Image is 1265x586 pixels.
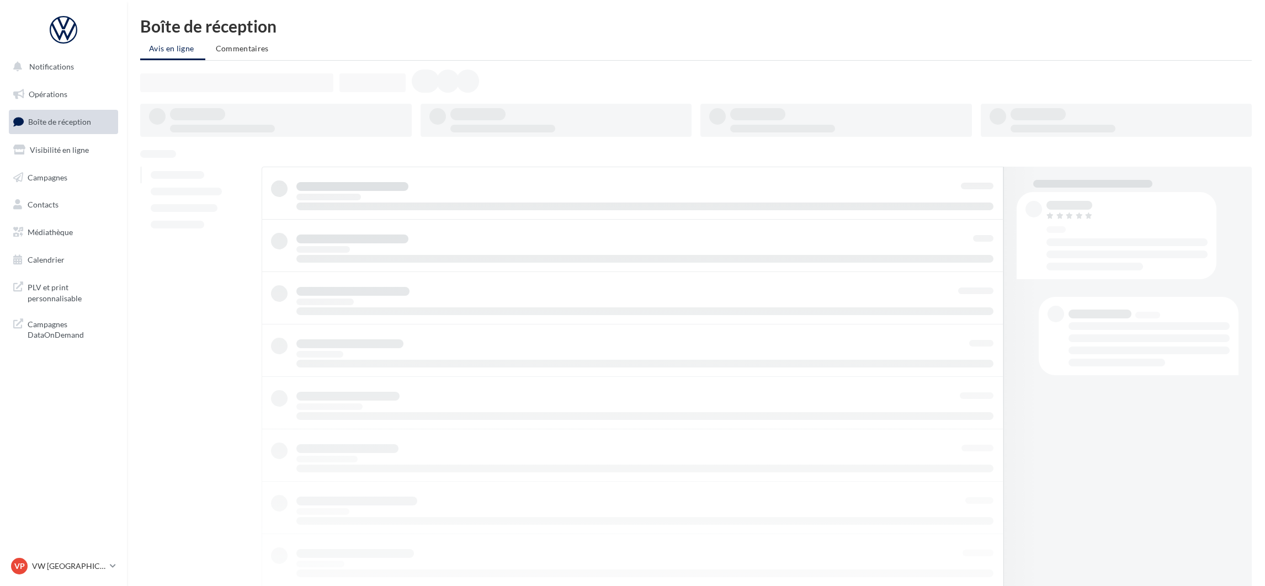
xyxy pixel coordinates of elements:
[7,83,120,106] a: Opérations
[7,55,116,78] button: Notifications
[28,280,114,303] span: PLV et print personnalisable
[28,200,59,209] span: Contacts
[28,172,67,182] span: Campagnes
[7,312,120,345] a: Campagnes DataOnDemand
[9,556,118,577] a: VP VW [GEOGRAPHIC_DATA] 13
[7,221,120,244] a: Médiathèque
[32,561,105,572] p: VW [GEOGRAPHIC_DATA] 13
[28,317,114,340] span: Campagnes DataOnDemand
[7,110,120,134] a: Boîte de réception
[7,193,120,216] a: Contacts
[29,89,67,99] span: Opérations
[216,44,269,53] span: Commentaires
[7,248,120,271] a: Calendrier
[28,227,73,237] span: Médiathèque
[7,275,120,308] a: PLV et print personnalisable
[7,166,120,189] a: Campagnes
[28,117,91,126] span: Boîte de réception
[140,18,1252,34] div: Boîte de réception
[28,255,65,264] span: Calendrier
[30,145,89,155] span: Visibilité en ligne
[7,138,120,162] a: Visibilité en ligne
[14,561,25,572] span: VP
[29,62,74,71] span: Notifications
